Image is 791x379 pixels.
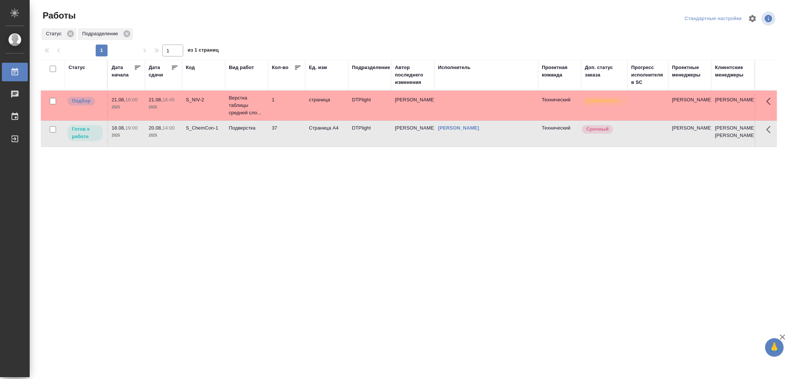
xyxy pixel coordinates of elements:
p: 19:00 [125,125,138,131]
div: Статус [69,64,85,71]
p: 21.08, [112,97,125,102]
p: Подбор [72,97,90,105]
div: Автор последнего изменения [395,64,431,86]
p: 20.08, [149,125,162,131]
div: Можно подбирать исполнителей [67,96,103,106]
p: 2025 [112,132,141,139]
span: Работы [41,10,76,22]
div: Доп. статус заказа [585,64,624,79]
p: Подверстка [229,124,264,132]
div: Дата начала [112,64,134,79]
p: 14:00 [162,125,175,131]
p: 2025 [112,104,141,111]
span: из 1 страниц [188,46,219,56]
div: Клиентские менеджеры [715,64,751,79]
td: [PERSON_NAME] [668,121,711,147]
button: Здесь прячутся важные кнопки [762,121,780,138]
td: DTPlight [348,121,391,147]
td: Страница А4 [305,121,348,147]
p: 16:45 [162,97,175,102]
div: split button [683,13,744,24]
td: [PERSON_NAME] [391,92,434,118]
p: Срочный [586,125,609,133]
div: S_ChemCon-1 [186,124,221,132]
p: 16:00 [125,97,138,102]
p: 18.08, [112,125,125,131]
div: S_NIV-2 [186,96,221,104]
div: Проектная команда [542,64,577,79]
td: [PERSON_NAME] [668,92,711,118]
p: 2025 [149,104,178,111]
div: Статус [42,28,76,40]
p: [DEMOGRAPHIC_DATA] [586,97,623,105]
button: Здесь прячутся важные кнопки [762,92,780,110]
span: Настроить таблицу [744,10,761,27]
button: 🙏 [765,338,784,357]
p: Подразделение [82,30,121,37]
p: 21.08, [149,97,162,102]
td: [PERSON_NAME], [PERSON_NAME] [711,121,754,147]
div: Проектные менеджеры [672,64,708,79]
td: [PERSON_NAME] [391,121,434,147]
div: Дата сдачи [149,64,171,79]
td: Технический [538,92,581,118]
td: DTPlight [348,92,391,118]
td: [PERSON_NAME] [711,92,754,118]
td: страница [305,92,348,118]
td: Технический [538,121,581,147]
div: Кол-во [272,64,289,71]
div: Подразделение [78,28,133,40]
span: Посмотреть информацию [761,12,777,26]
div: Подразделение [352,64,390,71]
div: Прогресс исполнителя в SC [631,64,665,86]
p: Статус [46,30,64,37]
div: Исполнитель может приступить к работе [67,124,103,142]
td: 37 [268,121,305,147]
p: 2025 [149,132,178,139]
p: Верстка таблицы средней сло... [229,94,264,117]
div: Исполнитель [438,64,471,71]
p: Готов к работе [72,125,98,140]
a: [PERSON_NAME] [438,125,479,131]
div: Ед. изм [309,64,327,71]
td: 1 [268,92,305,118]
span: 🙏 [768,340,781,355]
div: Вид работ [229,64,254,71]
div: Код [186,64,195,71]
